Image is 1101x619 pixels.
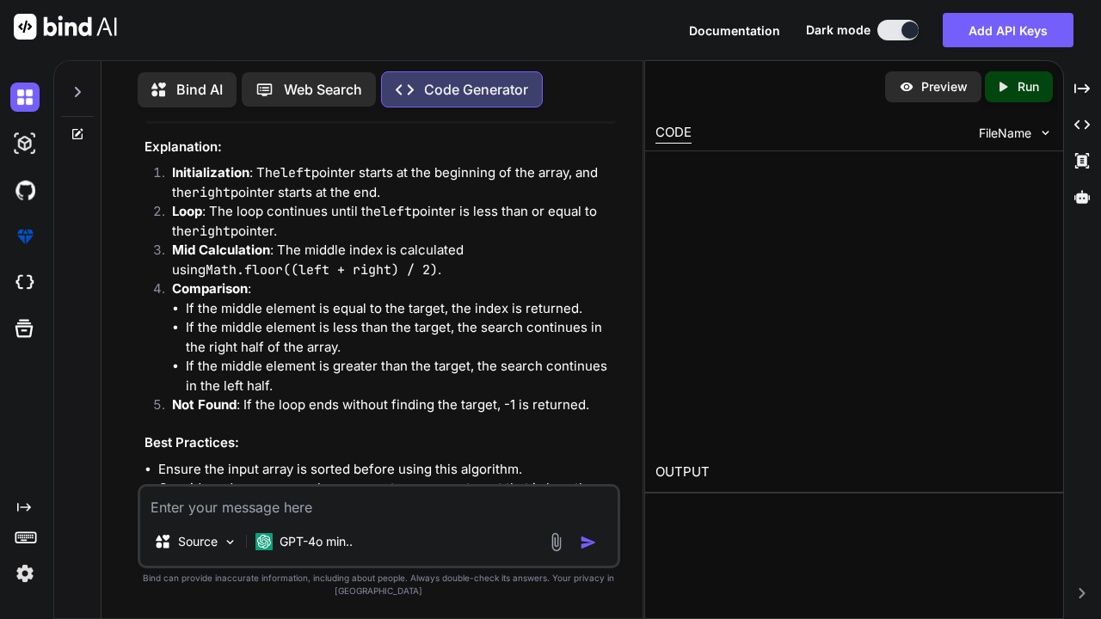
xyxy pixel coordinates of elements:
[280,164,311,181] code: left
[158,163,618,202] li: : The pointer starts at the beginning of the array, and the pointer starts at the end.
[10,222,40,251] img: premium
[10,268,40,297] img: cloudideIcon
[10,129,40,158] img: darkAi-studio
[158,241,618,279] li: : The middle index is calculated using .
[14,14,117,40] img: Bind AI
[172,203,202,219] strong: Loop
[689,23,780,38] span: Documentation
[145,138,618,157] h3: Explanation:
[172,242,270,258] strong: Mid Calculation
[546,532,566,552] img: attachment
[255,533,273,550] img: GPT-4o mini
[172,164,249,181] strong: Initialization
[10,175,40,205] img: githubDark
[172,280,248,297] strong: Comparison
[186,299,618,319] li: If the middle element is equal to the target, the index is returned.
[158,202,618,241] li: : The loop continues until the pointer is less than or equal to the pointer.
[223,535,237,549] img: Pick Models
[158,279,618,395] li: :
[655,123,692,144] div: CODE
[1038,126,1053,140] img: chevron down
[10,559,40,588] img: settings
[381,203,412,220] code: left
[645,452,1062,493] h2: OUTPUT
[280,533,353,550] p: GPT-4o min..
[186,318,618,357] li: If the middle element is less than the target, the search continues in the right half of the array.
[158,395,618,420] li: : If the loop ends without finding the target, -1 is returned.
[192,223,231,240] code: right
[158,479,618,518] li: Consider edge cases, such as an empty array or a target that is less than the smallest element or...
[899,79,914,95] img: preview
[979,125,1031,142] span: FileName
[178,533,218,550] p: Source
[145,433,618,453] h3: Best Practices:
[138,572,621,598] p: Bind can provide inaccurate information, including about people. Always double-check its answers....
[580,534,597,551] img: icon
[1018,78,1039,95] p: Run
[806,21,870,39] span: Dark mode
[424,79,528,100] p: Code Generator
[943,13,1073,47] button: Add API Keys
[172,396,237,413] strong: Not Found
[192,184,231,201] code: right
[921,78,968,95] p: Preview
[206,261,438,279] code: Math.floor((left + right) / 2)
[689,21,780,40] button: Documentation
[176,79,223,100] p: Bind AI
[284,79,362,100] p: Web Search
[186,357,618,395] li: If the middle element is greater than the target, the search continues in the left half.
[10,83,40,112] img: darkChat
[158,460,618,480] li: Ensure the input array is sorted before using this algorithm.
